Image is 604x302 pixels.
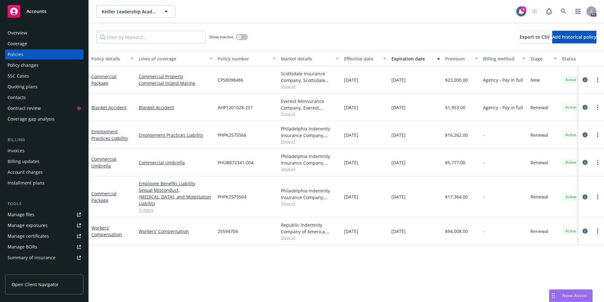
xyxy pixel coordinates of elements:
[91,191,117,203] a: Commercial Package
[520,31,550,43] button: Export to CSV
[5,92,83,103] a: Contacts
[281,111,339,116] span: Show all
[581,193,589,201] a: circleInformation
[344,132,358,138] span: [DATE]
[5,146,83,156] a: Invoices
[445,228,468,235] span: $94,008.00
[391,77,406,83] span: [DATE]
[8,82,38,92] div: Quoting plans
[91,129,128,141] a: Employment Practices Liability
[543,5,555,18] a: Report a Bug
[8,231,49,241] div: Manage certificates
[565,160,577,165] span: Active
[565,77,577,83] span: Active
[281,139,339,144] span: Show all
[5,201,83,207] div: Tools
[218,104,253,111] span: AHP1201028-251
[139,104,213,111] a: Blanket Accident
[572,5,584,18] a: Switch app
[281,235,339,240] span: Show all
[594,193,601,201] a: more
[389,51,443,66] button: Expiration date
[281,201,339,206] span: Show all
[594,76,601,84] a: more
[281,84,339,89] span: Show all
[8,71,29,81] div: SSC Cases
[594,104,601,111] a: more
[139,73,213,80] a: Commercial Property
[218,55,269,62] div: Policy number
[139,132,213,138] a: Employment Practices Liability
[8,28,27,38] div: Overview
[139,159,213,166] a: Commercial Umbrella
[344,77,358,83] span: [DATE]
[27,9,46,14] span: Accounts
[581,104,589,111] a: circleInformation
[5,253,83,263] a: Summary of insurance
[218,77,243,83] span: CPS8098486
[344,159,358,166] span: [DATE]
[530,193,548,200] span: Renewal
[5,103,83,113] a: Contract review
[8,253,56,263] div: Summary of insurance
[581,76,589,84] a: circleInformation
[391,55,433,62] div: Expiration date
[483,193,485,200] span: -
[281,166,339,172] span: Show all
[12,281,59,288] span: Open Client Navigator
[218,132,246,138] span: PHPK2575566
[445,77,468,83] span: $23,000.00
[8,39,27,49] div: Coverage
[445,159,465,166] span: $5,777.00
[281,187,339,201] div: Philadelphia Indemnity Insurance Company, [GEOGRAPHIC_DATA] Insurance Companies
[483,159,485,166] span: -
[483,132,485,138] span: -
[521,6,526,12] div: 4
[552,34,596,40] span: Add historical policy
[278,51,341,66] button: Market details
[8,242,37,252] div: Manage BORs
[5,167,83,177] a: Account charges
[344,193,358,200] span: [DATE]
[8,60,39,70] div: Policy changes
[8,103,41,113] div: Contract review
[5,156,83,167] a: Billing updates
[281,55,332,62] div: Market details
[565,132,577,138] span: Active
[581,131,589,139] a: circleInformation
[139,55,206,62] div: Lines of coverage
[530,132,548,138] span: Renewal
[91,104,127,110] a: Blanket Accident
[5,60,83,70] a: Policy changes
[5,231,83,241] a: Manage certificates
[139,80,213,86] a: Commercial Inland Marine
[218,228,238,235] span: 25594704
[89,51,136,66] button: Policy details
[391,104,406,111] span: [DATE]
[8,220,48,230] div: Manage exposures
[139,187,213,207] a: Sexual Misconduct, [MEDICAL_DATA], and Molestation Liability
[91,73,117,86] a: Commercial Package
[520,34,550,40] span: Export to CSV
[565,104,577,110] span: Active
[215,51,278,66] button: Policy number
[483,104,523,111] span: Agency - Pay in full
[5,210,83,220] a: Manage files
[5,28,83,38] a: Overview
[91,156,117,169] a: Commercial Umbrella
[594,227,601,235] a: more
[218,159,254,166] span: PHUB872341-004
[557,5,570,18] a: Search
[344,228,358,235] span: [DATE]
[391,228,406,235] span: [DATE]
[5,137,83,143] div: Billing
[483,77,523,83] span: Agency - Pay in full
[5,242,83,252] a: Manage BORs
[281,70,339,84] div: Scottsdale Insurance Company, Scottsdale Insurance Company (Nationwide), CRC Group
[8,114,55,124] div: Coverage gap analysis
[480,51,528,66] button: Billing method
[8,178,45,188] div: Installment plans
[8,92,26,103] div: Contacts
[391,193,406,200] span: [DATE]
[530,77,540,83] span: New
